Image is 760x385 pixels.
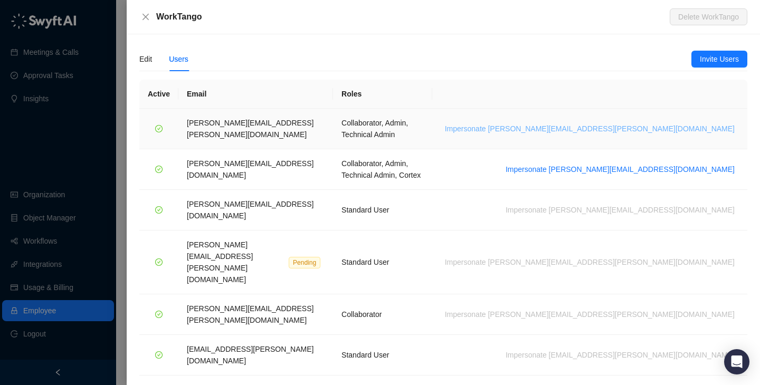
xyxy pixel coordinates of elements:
[441,308,739,321] button: Impersonate [PERSON_NAME][EMAIL_ADDRESS][PERSON_NAME][DOMAIN_NAME]
[501,204,739,216] button: Impersonate [PERSON_NAME][EMAIL_ADDRESS][DOMAIN_NAME]
[187,119,313,139] span: [PERSON_NAME][EMAIL_ADDRESS][PERSON_NAME][DOMAIN_NAME]
[501,163,739,176] button: Impersonate [PERSON_NAME][EMAIL_ADDRESS][DOMAIN_NAME]
[155,311,163,318] span: check-circle
[187,345,313,365] span: [EMAIL_ADDRESS][PERSON_NAME][DOMAIN_NAME]
[156,11,670,23] div: WorkTango
[289,257,320,268] span: Pending
[139,53,152,65] div: Edit
[333,230,432,294] td: Standard User
[441,122,739,135] button: Impersonate [PERSON_NAME][EMAIL_ADDRESS][PERSON_NAME][DOMAIN_NAME]
[333,335,432,376] td: Standard User
[155,125,163,132] span: check-circle
[187,200,313,220] span: [PERSON_NAME][EMAIL_ADDRESS][DOMAIN_NAME]
[700,53,739,65] span: Invite Users
[178,80,333,109] th: Email
[155,166,163,173] span: check-circle
[691,51,747,68] button: Invite Users
[506,163,735,175] span: Impersonate [PERSON_NAME][EMAIL_ADDRESS][DOMAIN_NAME]
[139,80,178,109] th: Active
[187,240,253,284] span: [PERSON_NAME][EMAIL_ADDRESS][PERSON_NAME][DOMAIN_NAME]
[169,53,188,65] div: Users
[724,349,749,374] div: Open Intercom Messenger
[333,109,432,149] td: Collaborator, Admin, Technical Admin
[187,304,313,324] span: [PERSON_NAME][EMAIL_ADDRESS][PERSON_NAME][DOMAIN_NAME]
[333,149,432,190] td: Collaborator, Admin, Technical Admin, Cortex
[501,349,739,361] button: Impersonate [EMAIL_ADDRESS][PERSON_NAME][DOMAIN_NAME]
[139,11,152,23] button: Close
[187,159,313,179] span: [PERSON_NAME][EMAIL_ADDRESS][DOMAIN_NAME]
[155,351,163,359] span: check-circle
[670,8,747,25] button: Delete WorkTango
[441,256,739,268] button: Impersonate [PERSON_NAME][EMAIL_ADDRESS][PERSON_NAME][DOMAIN_NAME]
[155,258,163,266] span: check-circle
[333,80,432,109] th: Roles
[141,13,150,21] span: close
[333,190,432,230] td: Standard User
[333,294,432,335] td: Collaborator
[155,206,163,214] span: check-circle
[445,123,735,134] span: Impersonate [PERSON_NAME][EMAIL_ADDRESS][PERSON_NAME][DOMAIN_NAME]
